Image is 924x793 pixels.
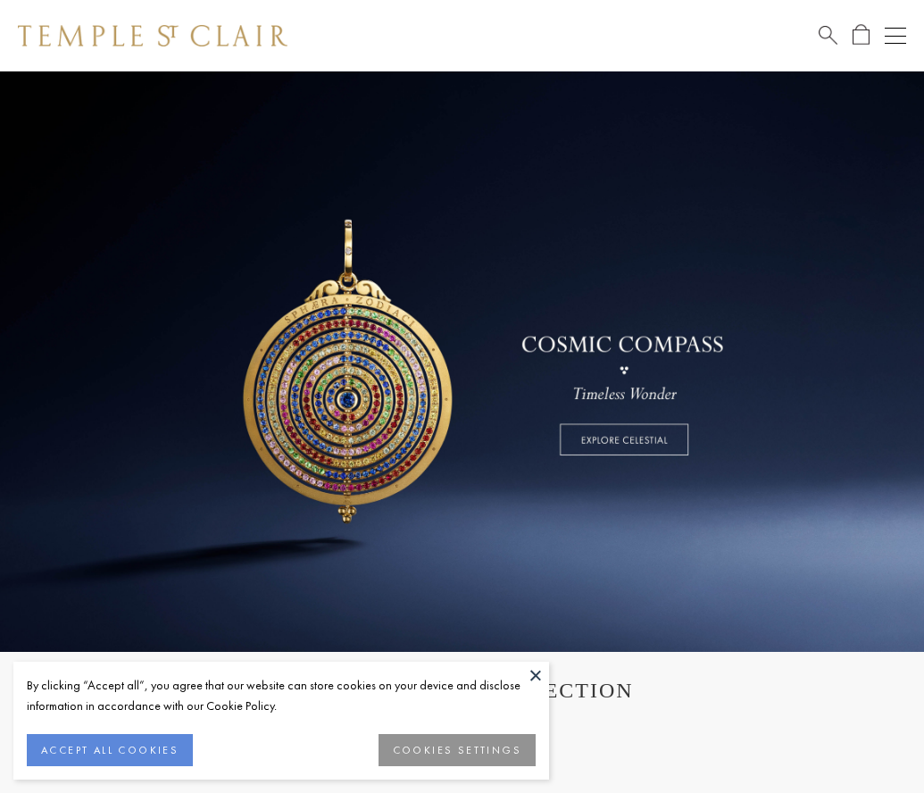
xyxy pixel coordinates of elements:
button: Open navigation [885,25,906,46]
img: Temple St. Clair [18,25,287,46]
button: COOKIES SETTINGS [379,734,536,766]
button: ACCEPT ALL COOKIES [27,734,193,766]
a: Search [819,24,837,46]
a: Open Shopping Bag [853,24,870,46]
div: By clicking “Accept all”, you agree that our website can store cookies on your device and disclos... [27,675,536,716]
